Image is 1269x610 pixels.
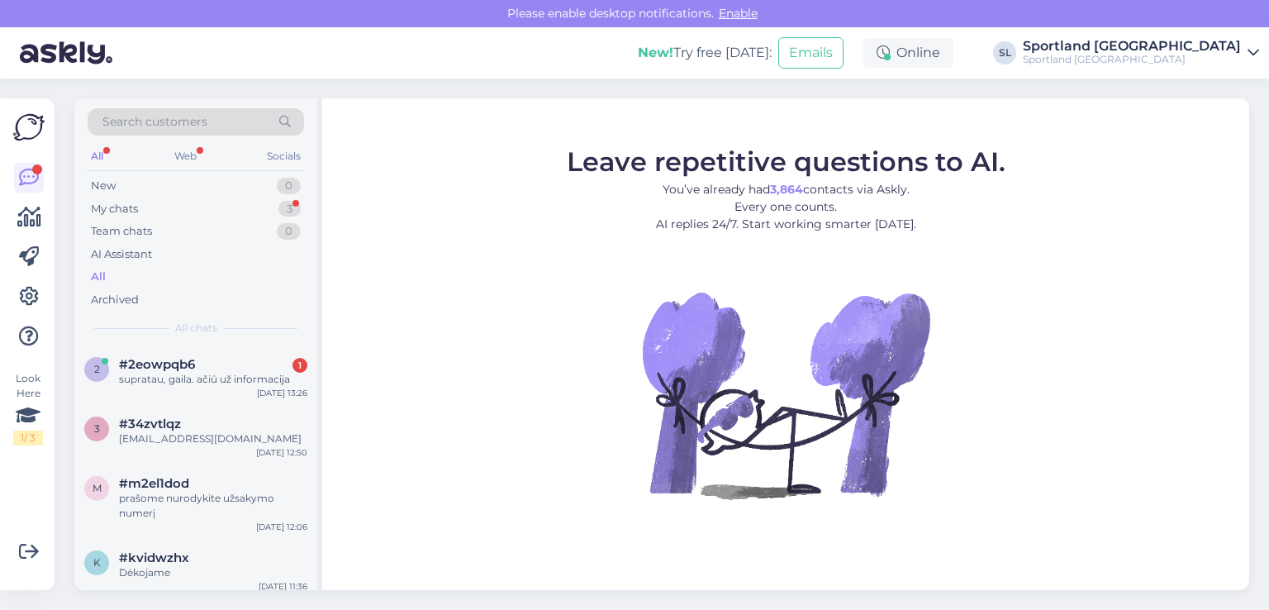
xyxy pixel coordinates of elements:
span: #kvidwzhx [119,550,189,565]
button: Emails [778,37,844,69]
div: All [91,269,106,285]
div: 1 / 3 [13,431,43,446]
div: 0 [277,223,301,240]
div: [DATE] 11:36 [259,580,307,593]
img: No Chat active [637,245,934,543]
div: Online [863,38,953,68]
div: SL [993,41,1016,64]
div: My chats [91,201,138,217]
span: #m2el1dod [119,476,189,491]
div: [DATE] 12:06 [256,521,307,533]
div: Dėkojame [119,565,307,580]
div: All [88,145,107,167]
div: [DATE] 12:50 [256,446,307,459]
div: Archived [91,292,139,308]
div: supratau, gaila. ačiū už informacija [119,372,307,387]
a: Sportland [GEOGRAPHIC_DATA]Sportland [GEOGRAPHIC_DATA] [1023,40,1259,66]
div: [DATE] 13:26 [257,387,307,399]
div: 3 [278,201,301,217]
span: Leave repetitive questions to AI. [567,145,1005,177]
span: m [93,482,102,494]
span: #34zvtlqz [119,417,181,431]
div: Socials [264,145,304,167]
span: Enable [714,6,763,21]
span: All chats [175,321,217,336]
span: Search customers [102,113,207,131]
div: New [91,178,116,194]
span: k [93,556,101,569]
b: New! [638,45,673,60]
div: prašome nurodykite užsakymo numerį [119,491,307,521]
span: #2eowpqb6 [119,357,195,372]
div: Look Here [13,371,43,446]
div: 1 [292,358,307,373]
span: 2 [94,363,100,375]
p: You’ve already had contacts via Askly. Every one counts. AI replies 24/7. Start working smarter [... [567,180,1005,232]
div: [EMAIL_ADDRESS][DOMAIN_NAME] [119,431,307,446]
div: Sportland [GEOGRAPHIC_DATA] [1023,53,1241,66]
span: 3 [94,422,100,435]
div: Web [171,145,200,167]
div: Team chats [91,223,152,240]
div: Try free [DATE]: [638,43,772,63]
div: 0 [277,178,301,194]
div: Sportland [GEOGRAPHIC_DATA] [1023,40,1241,53]
img: Askly Logo [13,112,45,143]
div: AI Assistant [91,246,152,263]
b: 3,864 [770,181,803,196]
